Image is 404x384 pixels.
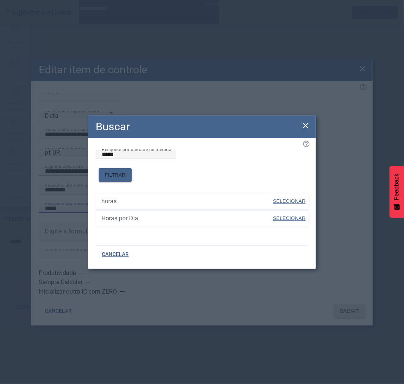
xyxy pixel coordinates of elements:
span: SELECIONAR [273,198,306,204]
span: CANCELAR [102,251,129,258]
button: CANCELAR [96,248,135,261]
span: Horas por Dia [101,214,272,223]
button: SELECIONAR [272,194,306,208]
button: Feedback - Mostrar pesquisa [390,166,404,218]
span: SELECIONAR [273,215,306,221]
span: horas [101,197,272,206]
mat-label: Pesquise por unidade de medida [102,147,172,152]
button: SELECIONAR [272,212,306,225]
button: FILTRAR [99,168,132,182]
span: FILTRAR [105,171,126,179]
span: Feedback [393,174,400,200]
h2: Buscar [96,119,130,135]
